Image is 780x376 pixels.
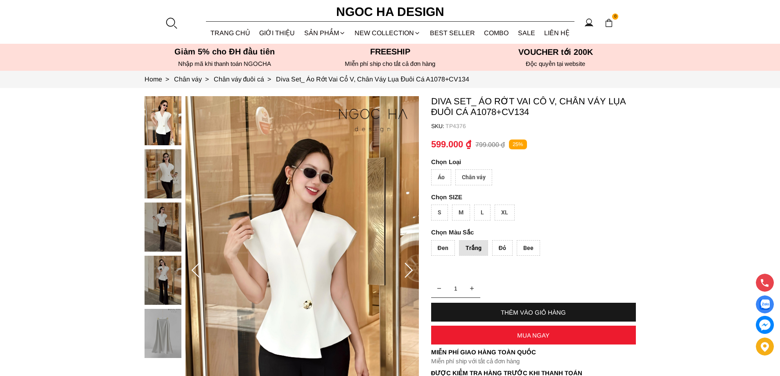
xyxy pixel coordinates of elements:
font: Miễn phí ship với tất cả đơn hàng [431,358,520,365]
a: Link to Chân váy [174,76,214,83]
img: Diva Set_ Áo Rớt Vai Cổ V, Chân Váy Lụa Đuôi Cá A1078+CV134_mini_1 [145,149,181,198]
div: Đen [431,240,455,256]
a: Link to Diva Set_ Áo Rớt Vai Cổ V, Chân Váy Lụa Đuôi Cá A1078+CV134 [276,76,469,83]
a: Link to Home [145,76,174,83]
h6: SKU: [431,123,445,129]
div: SẢN PHẨM [300,22,350,44]
a: GIỚI THIỆU [255,22,300,44]
font: Nhập mã khi thanh toán NGOCHA [178,60,271,67]
a: NEW COLLECTION [350,22,425,44]
img: Diva Set_ Áo Rớt Vai Cổ V, Chân Váy Lụa Đuôi Cá A1078+CV134_mini_3 [145,256,181,305]
p: Loại [431,158,613,165]
span: > [162,76,172,83]
a: messenger [756,316,774,334]
span: > [202,76,212,83]
h6: Độc quyền tại website [475,60,636,68]
div: S [431,205,448,221]
img: Display image [760,299,770,310]
a: Ngoc Ha Design [329,2,452,22]
a: SALE [513,22,540,44]
span: 0 [612,14,619,20]
div: XL [495,205,515,221]
a: Combo [479,22,513,44]
div: M [452,205,470,221]
p: 599.000 ₫ [431,139,471,150]
p: 25% [509,140,527,150]
img: Diva Set_ Áo Rớt Vai Cổ V, Chân Váy Lụa Đuôi Cá A1078+CV134_mini_2 [145,203,181,252]
a: Display image [756,295,774,313]
p: Màu Sắc [431,229,613,236]
div: Đỏ [492,240,513,256]
p: SIZE [431,194,636,200]
a: Link to Chân váy đuôi cá [214,76,276,83]
input: Quantity input [431,280,480,297]
div: Bee [517,240,540,256]
font: Giảm 5% cho ĐH đầu tiên [174,47,275,56]
div: Áo [431,169,451,185]
img: Diva Set_ Áo Rớt Vai Cổ V, Chân Váy Lụa Đuôi Cá A1078+CV134_mini_0 [145,96,181,145]
img: Diva Set_ Áo Rớt Vai Cổ V, Chân Váy Lụa Đuôi Cá A1078+CV134_mini_4 [145,309,181,358]
h6: MIễn phí ship cho tất cả đơn hàng [310,60,470,68]
img: img-CART-ICON-ksit0nf1 [604,18,613,27]
h5: VOUCHER tới 200K [475,47,636,57]
a: LIÊN HỆ [540,22,574,44]
p: Diva Set_ Áo Rớt Vai Cổ V, Chân Váy Lụa Đuôi Cá A1078+CV134 [431,96,636,117]
div: Trắng [459,240,488,256]
a: BEST SELLER [425,22,480,44]
font: Miễn phí giao hàng toàn quốc [431,349,536,356]
div: MUA NGAY [431,332,636,339]
font: Freeship [370,47,410,56]
div: L [474,205,491,221]
div: Chân váy [455,169,492,185]
p: 799.000 ₫ [475,141,505,149]
p: TP4376 [445,123,636,129]
div: THÊM VÀO GIỎ HÀNG [431,309,636,316]
span: > [264,76,274,83]
a: TRANG CHỦ [206,22,255,44]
